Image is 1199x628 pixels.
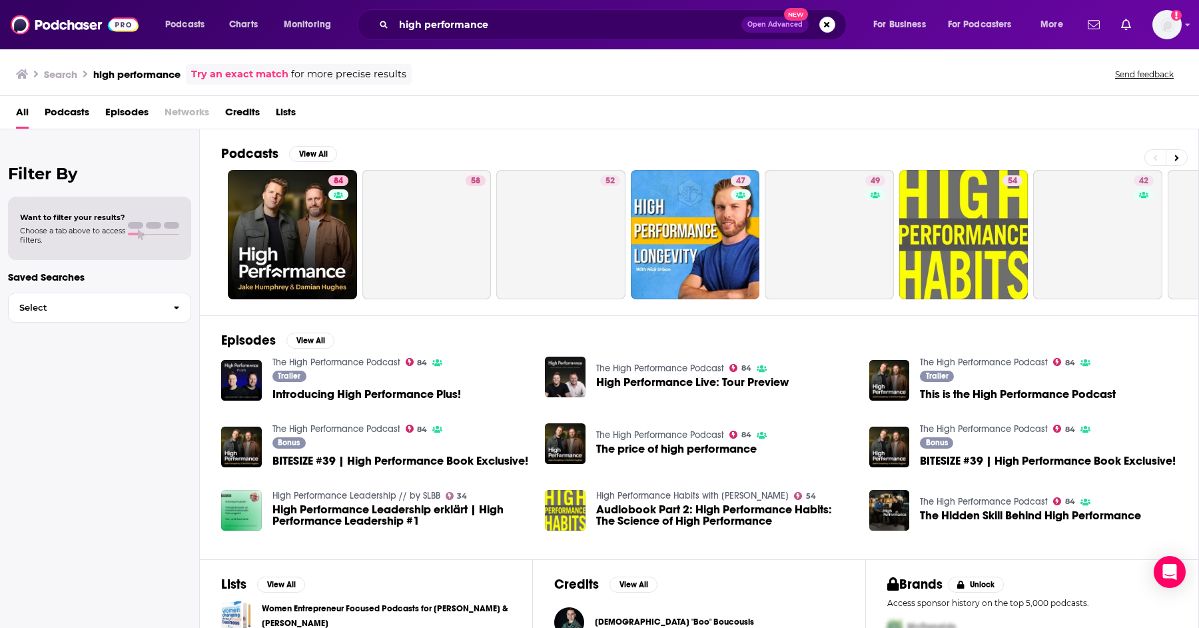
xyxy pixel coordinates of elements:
a: BITESIZE #39 | High Performance Book Exclusive! [920,455,1176,467]
h3: high performance [93,68,181,81]
h3: Search [44,68,77,81]
h2: Podcasts [221,145,278,162]
span: Podcasts [165,15,204,34]
span: 49 [871,175,880,188]
span: Monitoring [284,15,331,34]
a: 47 [631,170,760,299]
span: The price of high performance [596,443,757,455]
span: 47 [736,175,745,188]
span: 42 [1139,175,1148,188]
a: Try an exact match [191,67,288,82]
a: All [16,101,29,129]
span: Logged in as carinaliu [1152,10,1182,39]
a: 84 [228,170,357,299]
img: This is the High Performance Podcast [869,360,910,401]
a: EpisodesView All [221,332,334,349]
a: 42 [1033,170,1162,299]
a: Credits [225,101,260,129]
span: Introducing High Performance Plus! [272,389,461,400]
a: This is the High Performance Podcast [920,389,1116,400]
a: CreditsView All [554,576,657,593]
a: High Performance Live: Tour Preview [596,377,789,388]
span: 84 [417,360,427,366]
a: Charts [220,14,266,35]
a: 54 [1002,175,1022,186]
button: Unlock [948,577,1004,593]
span: 84 [1065,360,1075,366]
span: 84 [741,365,751,371]
a: 47 [731,175,751,186]
span: For Podcasters [948,15,1012,34]
span: Choose a tab above to access filters. [20,226,125,245]
a: High Performance Leadership // by SLBB [272,490,440,501]
a: The High Performance Podcast [920,423,1048,435]
span: [DEMOGRAPHIC_DATA] "Boo" Boucousis [595,617,754,627]
span: 84 [1065,499,1075,505]
span: New [784,8,808,21]
img: BITESIZE #39 | High Performance Book Exclusive! [221,427,262,467]
a: Audiobook Part 2: High Performance Habits: The Science of High Performance [596,504,853,527]
span: 84 [334,175,343,188]
a: Christian "Boo" Boucousis [595,617,754,627]
div: Open Intercom Messenger [1154,556,1186,588]
span: BITESIZE #39 | High Performance Book Exclusive! [272,455,528,467]
span: High Performance Leadership erklärt | High Performance Leadership #1 [272,504,530,527]
a: 84 [729,364,751,372]
button: Select [8,293,191,323]
h2: Brands [887,576,943,593]
a: The High Performance Podcast [272,423,400,435]
img: Audiobook Part 2: High Performance Habits: The Science of High Performance [545,490,586,531]
img: The Hidden Skill Behind High Performance [869,490,910,531]
span: Podcasts [45,101,89,129]
img: Introducing High Performance Plus! [221,360,262,401]
button: View All [286,333,334,349]
button: open menu [864,14,943,35]
button: View All [289,146,337,162]
span: 84 [417,427,427,433]
svg: Add a profile image [1171,10,1182,21]
button: open menu [274,14,348,35]
a: BITESIZE #39 | High Performance Book Exclusive! [869,427,910,467]
a: The High Performance Podcast [596,429,724,441]
img: High Performance Leadership erklärt | High Performance Leadership #1 [221,490,262,531]
a: The Hidden Skill Behind High Performance [920,510,1141,521]
a: 84 [1053,358,1075,366]
span: For Business [873,15,926,34]
span: Open Advanced [747,21,803,28]
img: Podchaser - Follow, Share and Rate Podcasts [11,12,139,37]
a: Show notifications dropdown [1116,13,1136,36]
a: 34 [446,492,468,500]
h2: Filter By [8,164,191,183]
button: View All [609,577,657,593]
a: 54 [899,170,1028,299]
a: Episodes [105,101,149,129]
a: 49 [865,175,885,186]
span: 52 [605,175,615,188]
span: 54 [806,493,816,499]
a: The High Performance Podcast [272,357,400,368]
a: 84 [729,431,751,439]
div: Search podcasts, credits, & more... [370,9,859,40]
img: High Performance Live: Tour Preview [545,357,586,397]
img: The price of high performance [545,423,586,464]
span: 84 [741,432,751,438]
span: 54 [1008,175,1017,188]
a: 58 [362,170,492,299]
span: 58 [471,175,480,188]
span: Want to filter your results? [20,213,125,222]
span: Lists [276,101,296,129]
